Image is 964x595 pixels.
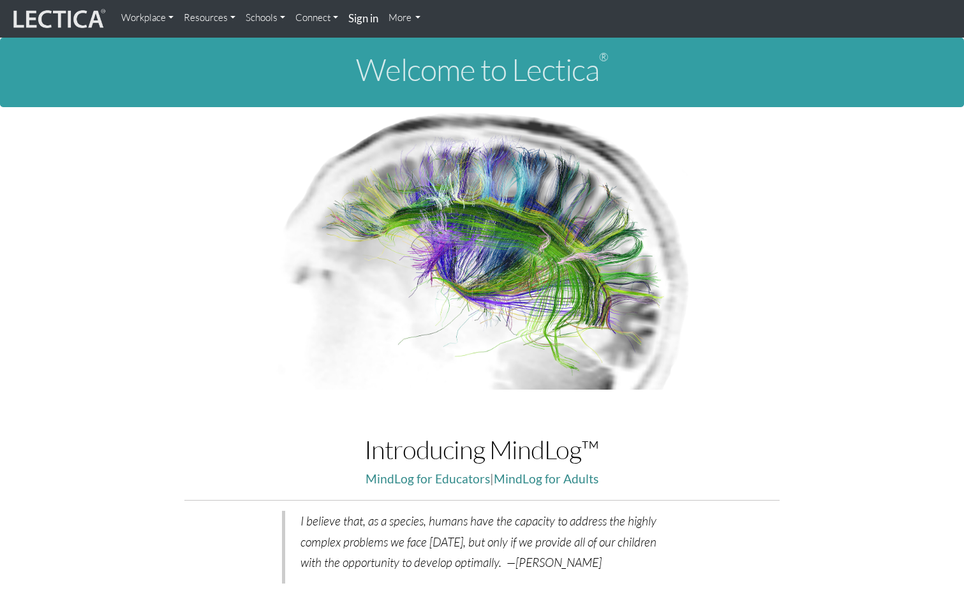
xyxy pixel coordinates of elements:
a: More [383,5,426,31]
p: I believe that, as a species, humans have the capacity to address the highly complex problems we ... [300,511,667,573]
h1: Introducing MindLog™ [184,436,780,464]
a: Workplace [116,5,179,31]
a: Schools [241,5,290,31]
strong: Sign in [348,11,378,25]
a: MindLog for Adults [494,471,598,486]
img: lecticalive [10,7,106,31]
a: Connect [290,5,343,31]
sup: ® [599,50,608,64]
a: Sign in [343,5,383,33]
h1: Welcome to Lectica [10,53,954,87]
a: MindLog for Educators [366,471,490,486]
a: Resources [179,5,241,31]
p: | [184,469,780,490]
img: Human Connectome Project Image [270,107,695,390]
